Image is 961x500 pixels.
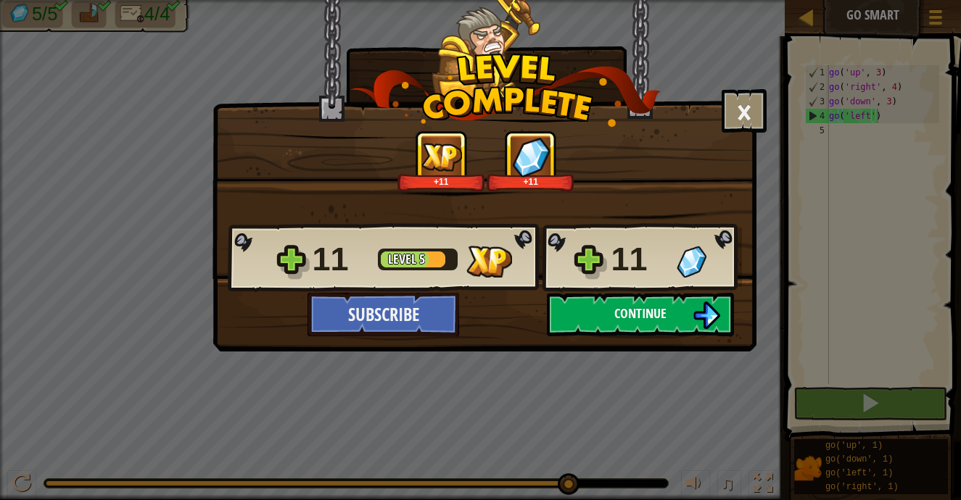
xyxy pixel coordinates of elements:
[722,89,767,133] button: ×
[611,236,668,283] div: 11
[419,250,425,268] span: 5
[388,250,419,268] span: Level
[350,54,661,127] img: level_complete.png
[466,246,512,278] img: XP Gained
[677,246,706,278] img: Gems Gained
[614,304,667,322] span: Continue
[547,293,734,336] button: Continue
[421,143,462,171] img: XP Gained
[400,176,482,187] div: +11
[693,301,720,329] img: Continue
[308,293,459,336] button: Subscribe
[513,137,550,177] img: Gems Gained
[313,236,369,283] div: 11
[490,176,572,187] div: +11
